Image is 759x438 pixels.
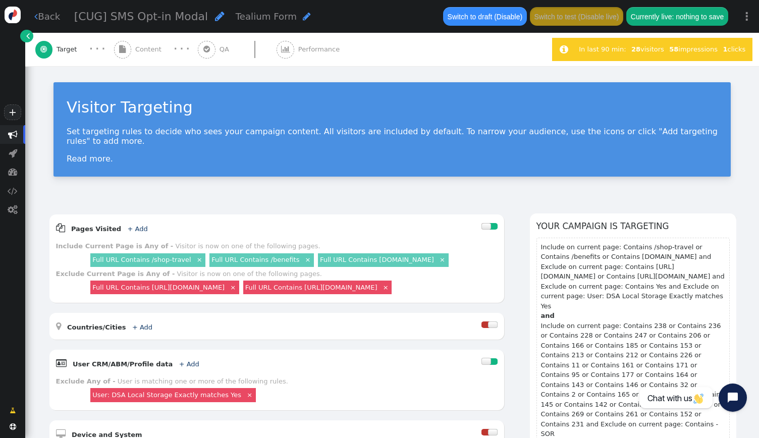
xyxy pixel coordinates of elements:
[67,154,113,163] a: Read more.
[20,30,33,42] a: 
[8,205,18,214] span: 
[382,283,390,291] a: ×
[8,167,18,177] span: 
[735,2,759,31] a: ⋮
[26,31,30,41] span: 
[536,220,730,233] h6: Your campaign is targeting
[56,242,174,250] b: Include Current Page is Any of -
[56,323,168,331] a:  Countries/Cities + Add
[57,44,81,54] span: Target
[560,44,568,54] span: 
[175,242,320,250] div: Visitor is now on one of the following pages.
[629,44,667,54] div: visitors
[127,225,147,233] a: + Add
[298,44,344,54] span: Performance
[220,44,233,54] span: QA
[179,360,199,368] a: + Add
[443,7,526,25] button: Switch to draft (Disable)
[9,148,17,158] span: 
[119,45,126,53] span: 
[40,45,47,53] span: 
[35,33,114,66] a:  Target · · ·
[320,256,434,263] a: Full URL Contains [DOMAIN_NAME]
[303,255,312,263] a: ×
[67,127,718,146] p: Set targeting rules to decide who sees your campaign content. All visitors are included by defaul...
[67,323,126,331] b: Countries/Cities
[118,377,288,385] div: User is matching one or more of the following rules.
[114,33,198,66] a:  Content · · ·
[3,402,22,419] a: 
[723,45,727,53] b: 1
[56,360,214,368] a:  User CRM/ABM/Profile data + Add
[8,130,18,139] span: 
[92,256,191,263] a: Full URL Contains /shop-travel
[56,270,175,278] b: Exclude Current Page is Any of -
[540,311,725,321] b: and
[92,391,241,399] a: User: DSA Local Storage Exactly matches Yes
[236,11,297,22] span: Tealium Form
[669,45,718,53] span: impressions
[245,390,254,399] a: ×
[34,10,60,23] a: Back
[203,45,210,53] span: 
[71,225,121,233] b: Pages Visited
[174,43,189,56] div: · · ·
[89,43,105,56] div: · · ·
[530,7,623,25] button: Switch to test (Disable live)
[195,255,204,263] a: ×
[8,186,18,196] span: 
[34,12,38,21] span: 
[303,12,311,21] span: 
[626,7,728,25] button: Currently live: nothing to save
[215,11,225,22] span: 
[73,360,173,368] b: User CRM/ABM/Profile data
[135,44,166,54] span: Content
[229,283,237,291] a: ×
[10,423,16,430] span: 
[74,10,208,23] span: [CUG] SMS Opt-in Modal
[177,270,322,278] div: Visitor is now on one of the following pages.
[56,377,116,385] b: Exclude Any of -
[4,104,21,120] a: +
[579,44,629,54] div: In last 90 min:
[245,284,377,291] a: Full URL Contains [URL][DOMAIN_NAME]
[723,45,745,53] span: clicks
[277,33,361,66] a:  Performance
[56,358,67,368] span: 
[631,45,640,53] b: 28
[211,256,299,263] a: Full URL Contains /benefits
[669,45,678,53] b: 58
[56,225,163,233] a:  Pages Visited + Add
[281,45,290,53] span: 
[10,406,16,416] span: 
[198,33,277,66] a:  QA
[56,321,61,331] span: 
[92,284,225,291] a: Full URL Contains [URL][DOMAIN_NAME]
[5,7,21,23] img: logo-icon.svg
[132,323,152,331] a: + Add
[67,95,718,119] div: Visitor Targeting
[438,255,447,263] a: ×
[56,223,65,233] span: 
